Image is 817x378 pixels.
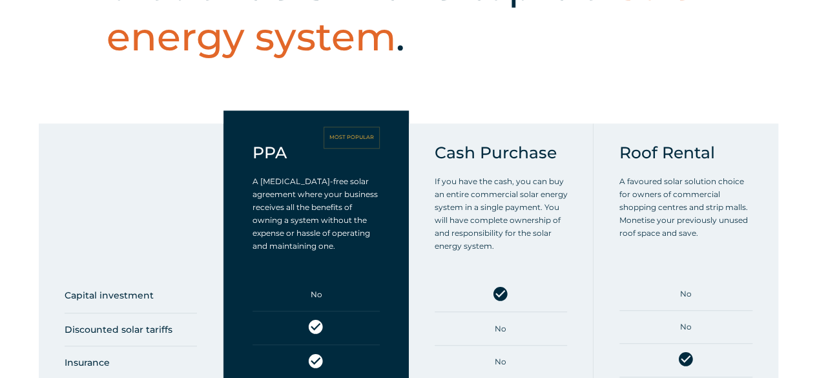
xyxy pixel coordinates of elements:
h5: Cash Purchase [435,143,570,162]
h5: PPA [253,143,287,162]
h5: No [435,352,567,372]
h5: Capital investment [65,286,197,305]
h5: Discounted solar tariffs [65,320,197,339]
h5: No [619,284,752,304]
h5: No [619,317,752,337]
p: A favoured solar solution choice for owners of commercial shopping centres and strip malls. Monet... [619,175,752,240]
span: A [MEDICAL_DATA]-free solar agreement where your business receives all the benefits of owning a s... [253,176,378,251]
h5: Insurance [65,353,197,372]
h5: No [253,285,379,304]
p: If you have the cash, you can buy an entire commercial solar energy system in a single payment. Y... [435,175,570,253]
h5: Roof Rental [619,143,752,162]
h5: MOST POPULAR [329,134,374,141]
h5: No [435,319,567,339]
